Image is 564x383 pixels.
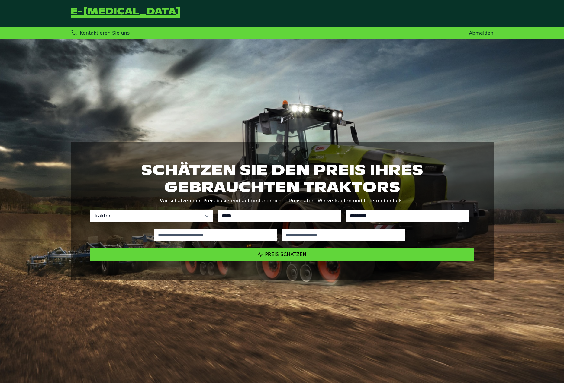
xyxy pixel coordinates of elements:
[90,248,474,261] button: Preis schätzen
[469,30,493,36] a: Abmelden
[265,252,306,257] span: Preis schätzen
[90,197,474,205] p: Wir schätzen den Preis basierend auf umfangreichen Preisdaten. Wir verkaufen und liefern ebenfalls.
[71,7,180,20] a: Zurück zur Startseite
[80,30,130,36] span: Kontaktieren Sie uns
[90,161,474,195] h1: Schätzen Sie den Preis Ihres gebrauchten Traktors
[71,30,130,36] div: Kontaktieren Sie uns
[90,210,201,222] span: Traktor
